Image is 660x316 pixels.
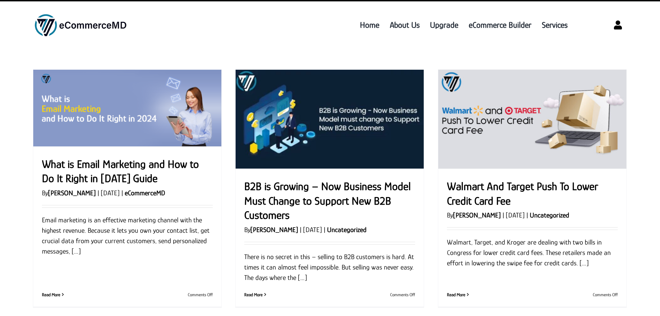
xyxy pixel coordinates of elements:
[42,188,213,198] p: By
[244,180,411,221] a: B2B is Growing – Now Business Model Must Change to Support New B2B Customers
[42,292,60,297] a: More on What is Email Marketing and How to Do It Right in 2024 Guide
[42,158,199,185] a: What is Email Marketing and How to Do It Right in [DATE] Guide
[327,226,367,233] a: Uncategorized
[631,288,653,309] iframe: chat widget
[447,237,618,268] p: Walmart, Target, and Kroger are dealing with two bills in Congress for lower credit card fees. Th...
[609,16,627,34] a: Link to https://www.ecommercemd.com/login
[101,189,120,197] span: [DATE]
[157,8,573,42] nav: Menu
[33,70,221,146] img: email marketing
[236,70,424,169] a: B2B is Growing – Now Business Model Must Change to Support New B2B Customers
[464,8,537,42] a: eCommerce Builder
[390,292,415,297] span: Comments Off
[528,179,653,285] iframe: chat widget
[250,226,298,233] a: [PERSON_NAME]
[430,19,458,31] span: Upgrade
[96,189,101,197] span: |
[385,8,425,42] a: About Us
[120,189,125,197] span: |
[33,70,221,146] a: What is Email Marketing and How to Do It Right in 2024 Guide
[438,70,626,169] a: Walmart And Target Push To Lower Credit Card Fee
[453,211,501,219] a: [PERSON_NAME]
[593,292,618,297] span: Comments Off
[447,292,465,297] a: More on Walmart And Target Push To Lower Credit Card Fee
[244,292,263,297] a: More on B2B is Growing – Now Business Model Must Change to Support New B2B Customers
[469,19,531,31] span: eCommerce Builder
[537,8,573,42] a: Services
[33,14,128,37] img: ecommercemd logo
[506,211,525,219] span: [DATE]
[303,226,322,233] span: [DATE]
[542,19,567,31] span: Services
[447,180,598,207] a: Walmart And Target Push To Lower Credit Card Fee
[42,215,213,256] p: Email marketing is an effective marketing channel with the highest revenue. Because it lets you o...
[125,189,165,197] a: eCommerceMD
[360,19,379,31] span: Home
[322,226,327,233] span: |
[355,8,385,42] a: Home
[244,224,415,235] p: By
[390,19,420,31] span: About Us
[525,211,530,219] span: |
[501,211,506,219] span: |
[425,8,464,42] a: Upgrade
[48,189,96,197] a: [PERSON_NAME]
[298,226,303,233] span: |
[447,210,618,220] p: By
[188,292,213,297] span: Comments Off
[244,251,415,283] p: There is no secret in this – selling to B2B customers is hard. At times it can almost feel imposs...
[33,13,128,21] a: ecommercemd logo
